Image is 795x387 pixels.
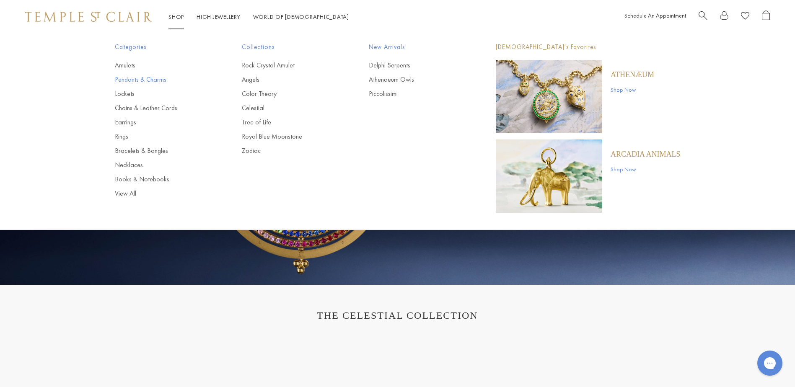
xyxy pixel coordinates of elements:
[699,10,707,23] a: Search
[115,103,208,113] a: Chains & Leather Cords
[242,75,335,84] a: Angels
[115,42,208,52] span: Categories
[115,160,208,170] a: Necklaces
[168,13,184,21] a: ShopShop
[242,103,335,113] a: Celestial
[197,13,241,21] a: High JewelleryHigh Jewellery
[624,12,686,19] a: Schedule An Appointment
[496,42,681,52] p: [DEMOGRAPHIC_DATA]'s Favorites
[753,348,787,379] iframe: Gorgias live chat messenger
[369,89,462,98] a: Piccolissimi
[369,75,462,84] a: Athenaeum Owls
[242,118,335,127] a: Tree of Life
[34,310,761,321] h1: THE CELESTIAL COLLECTION
[115,175,208,184] a: Books & Notebooks
[242,132,335,141] a: Royal Blue Moonstone
[115,75,208,84] a: Pendants & Charms
[25,12,152,22] img: Temple St. Clair
[115,132,208,141] a: Rings
[253,13,349,21] a: World of [DEMOGRAPHIC_DATA]World of [DEMOGRAPHIC_DATA]
[762,10,770,23] a: Open Shopping Bag
[242,146,335,155] a: Zodiac
[168,12,349,22] nav: Main navigation
[242,61,335,70] a: Rock Crystal Amulet
[242,42,335,52] span: Collections
[115,61,208,70] a: Amulets
[115,189,208,198] a: View All
[369,61,462,70] a: Delphi Serpents
[115,146,208,155] a: Bracelets & Bangles
[611,70,654,79] a: Athenæum
[611,85,654,94] a: Shop Now
[242,89,335,98] a: Color Theory
[741,10,749,23] a: View Wishlist
[369,42,462,52] span: New Arrivals
[115,118,208,127] a: Earrings
[115,89,208,98] a: Lockets
[611,165,681,174] a: Shop Now
[611,150,681,159] a: ARCADIA ANIMALS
